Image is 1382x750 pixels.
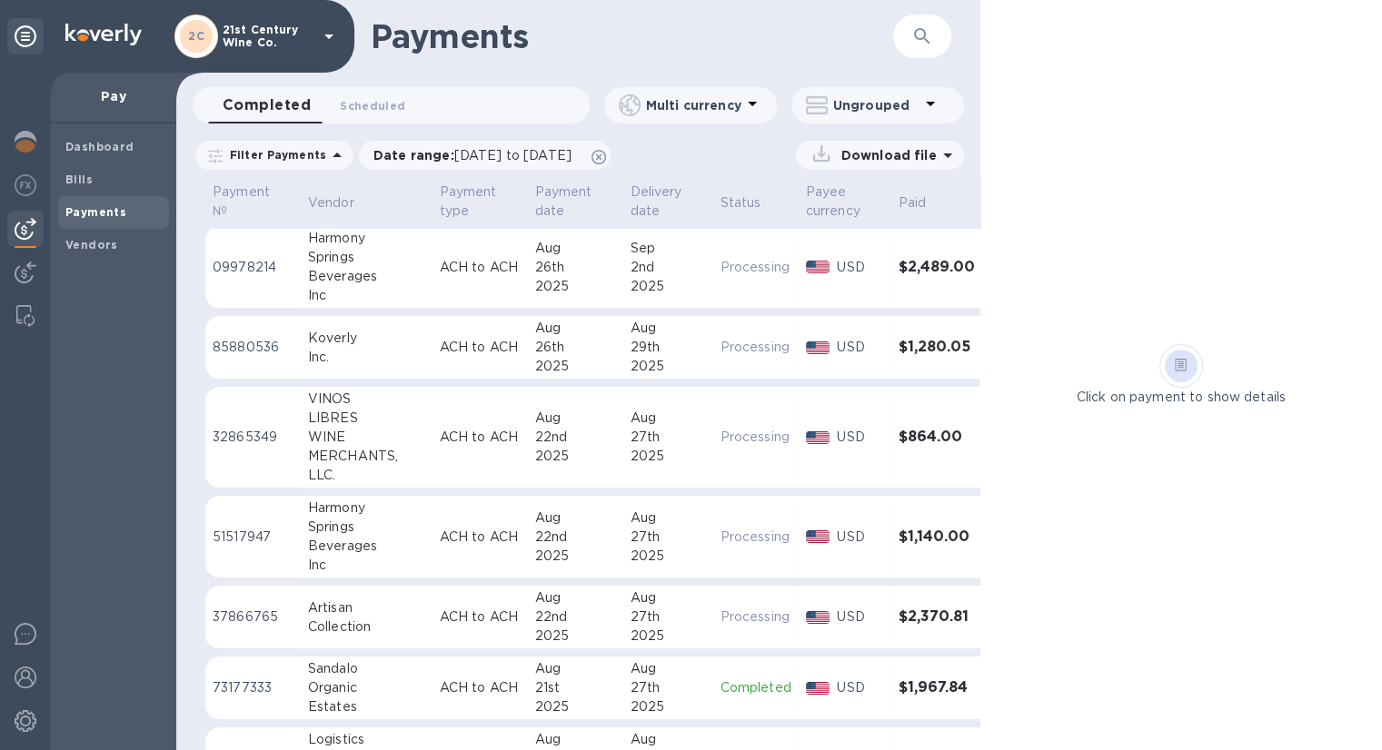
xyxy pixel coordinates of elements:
[721,193,785,212] span: Status
[535,277,616,296] div: 2025
[308,730,425,749] div: Logistics
[535,607,616,627] div: 22nd
[899,339,980,356] h3: $1,280.05
[630,528,705,547] div: 27th
[899,608,980,626] h3: $2,370.81
[806,682,830,695] img: USD
[440,338,521,357] p: ACH to ACH
[535,409,616,428] div: Aug
[535,239,616,258] div: Aug
[213,183,293,221] span: Payment №
[371,17,835,55] h1: Payments
[65,238,118,252] b: Vendors
[630,338,705,357] div: 29th
[630,588,705,607] div: Aug
[630,428,705,447] div: 27th
[308,617,425,637] div: Collection
[223,93,311,118] span: Completed
[213,678,293,697] p: 73177333
[630,409,705,428] div: Aug
[454,148,572,163] span: [DATE] to [DATE]
[213,338,293,357] p: 85880536
[308,248,425,267] div: Springs
[308,518,425,537] div: Springs
[308,447,425,466] div: MERCHANTS,
[837,338,883,357] p: USD
[308,697,425,716] div: Estates
[535,428,616,447] div: 22nd
[806,611,830,624] img: USD
[223,147,326,163] p: Filter Payments
[308,390,425,409] div: VINOS
[837,528,883,547] p: USD
[65,173,93,186] b: Bills
[440,678,521,697] p: ACH to ACH
[833,96,920,114] p: Ungrouped
[535,547,616,566] div: 2025
[630,258,705,277] div: 2nd
[65,205,126,219] b: Payments
[213,607,293,627] p: 37866765
[308,329,425,348] div: Koverly
[630,447,705,466] div: 2025
[308,428,425,447] div: WINE
[308,598,425,617] div: Artisan
[806,341,830,354] img: USD
[308,556,425,575] div: Inc
[721,258,791,277] p: Processing
[806,183,860,221] p: Payee currency
[440,528,521,547] p: ACH to ACH
[308,267,425,286] div: Beverages
[630,183,705,221] span: Delivery date
[721,193,761,212] p: Status
[630,678,705,697] div: 27th
[373,146,581,164] p: Date range :
[630,277,705,296] div: 2025
[308,229,425,248] div: Harmony
[188,29,204,43] b: 2C
[899,679,980,696] h3: $1,967.84
[213,428,293,447] p: 32865349
[721,528,791,547] p: Processing
[630,730,705,749] div: Aug
[535,508,616,528] div: Aug
[440,607,521,627] p: ACH to ACH
[630,508,705,528] div: Aug
[308,193,378,212] span: Vendor
[630,357,705,376] div: 2025
[359,141,611,170] div: Date range:[DATE] to [DATE]
[440,258,521,277] p: ACH to ACH
[837,428,883,447] p: USD
[806,183,884,221] span: Payee currency
[65,140,134,153] b: Dashboard
[440,428,521,447] p: ACH to ACH
[65,24,142,45] img: Logo
[308,193,354,212] p: Vendor
[630,697,705,716] div: 2025
[308,286,425,305] div: Inc
[630,659,705,678] div: Aug
[213,183,270,221] p: Payment №
[630,607,705,627] div: 27th
[65,87,162,105] p: Pay
[308,678,425,697] div: Organic
[535,447,616,466] div: 2025
[1077,388,1286,407] p: Click on payment to show details
[535,338,616,357] div: 26th
[15,174,36,196] img: Foreign exchange
[535,319,616,338] div: Aug
[899,429,980,446] h3: $864.00
[721,607,791,627] p: Processing
[535,183,592,221] p: Payment date
[535,627,616,646] div: 2025
[440,183,521,221] span: Payment type
[535,258,616,277] div: 26th
[899,193,950,212] span: Paid
[308,409,425,428] div: LIBRES
[899,528,980,546] h3: $1,140.00
[834,146,937,164] p: Download file
[308,537,425,556] div: Beverages
[440,183,497,221] p: Payment type
[535,659,616,678] div: Aug
[535,697,616,716] div: 2025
